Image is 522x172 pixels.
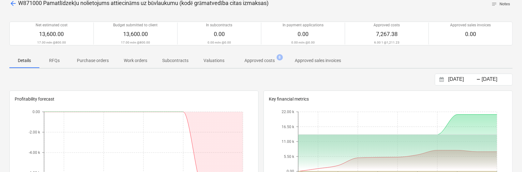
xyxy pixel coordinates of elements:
[17,57,32,64] p: Details
[121,40,150,44] p: 17.00 mēn @ 800.00
[465,31,476,37] span: 0.00
[295,57,341,64] p: Approved sales invoices
[77,57,109,64] p: Purchase orders
[123,31,148,37] span: 13,600.00
[447,75,479,84] input: Start Date
[124,57,147,64] p: Work orders
[29,130,40,134] tspan: -2.00 k
[282,139,294,144] tspan: 11.00 k
[282,125,294,129] tspan: 16.50 k
[37,40,66,44] p: 17.00 mēn @ 800.00
[476,78,480,81] div: -
[269,96,507,102] p: Key financial metrics
[284,154,294,159] tspan: 5.50 k
[291,40,314,44] p: 0.00 mēn @ 0.00
[39,31,64,37] span: 13,600.00
[480,75,512,84] input: End Date
[36,23,68,28] p: Net estimated cost
[491,142,522,172] iframe: Chat Widget
[47,57,62,64] p: RFQs
[33,110,40,114] tspan: 0.00
[244,57,275,64] p: Approved costs
[450,23,491,28] p: Approved sales invoices
[208,40,231,44] p: 0.00 mēn @ 0.00
[283,23,324,28] p: In payment applications
[15,96,253,102] p: Profitability forecast
[113,23,158,28] p: Budget submitted to client
[376,31,398,37] span: 7,267.38
[282,110,294,114] tspan: 22.00 k
[491,1,510,8] span: Notes
[491,1,497,7] span: notes
[162,57,188,64] p: Subcontracts
[298,31,309,37] span: 0.00
[206,23,233,28] p: In subcontracts
[277,54,283,60] span: 8
[374,23,400,28] p: Approved costs
[203,57,224,64] p: Valuations
[374,40,399,44] p: 6.00 1 @ 1,211.23
[436,76,447,83] button: Interact with the calendar and add the check-in date for your trip.
[29,150,40,155] tspan: -4.00 k
[214,31,225,37] span: 0.00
